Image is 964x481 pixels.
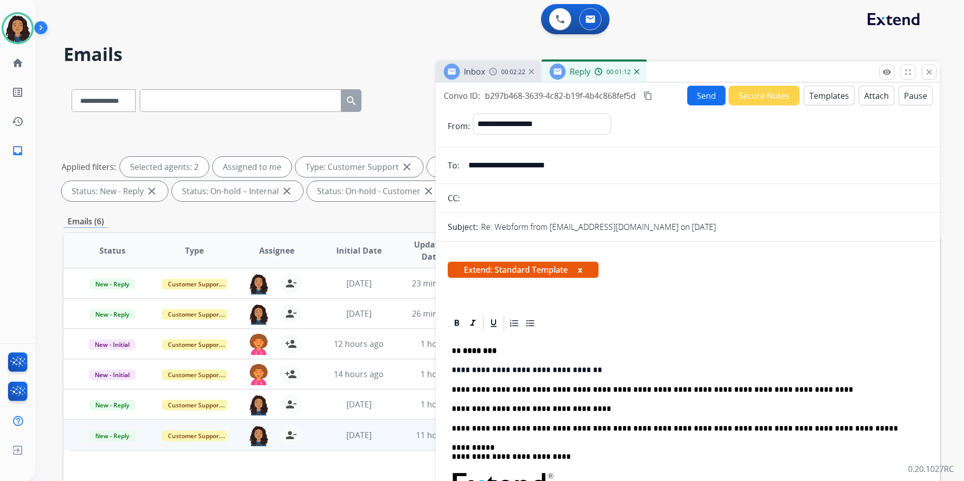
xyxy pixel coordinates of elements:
img: agent-avatar [249,425,269,446]
div: Status: On-hold - Customer [307,181,445,201]
span: [DATE] [346,308,372,319]
button: Attach [859,86,894,105]
img: agent-avatar [249,364,269,385]
span: New - Reply [89,400,135,410]
span: 1 hour ago [420,338,462,349]
div: Bullet List [523,316,538,331]
span: Customer Support [162,370,227,380]
p: From: [448,120,470,132]
span: New - Reply [89,309,135,320]
p: Re: Webform from [EMAIL_ADDRESS][DOMAIN_NAME] on [DATE] [481,221,716,233]
p: Emails (6) [64,215,108,228]
div: Status: New - Reply [62,181,168,201]
button: Secure Notes [729,86,800,105]
mat-icon: close [281,185,293,197]
div: Type: Customer Support [295,157,423,177]
mat-icon: close [423,185,435,197]
span: [DATE] [346,278,372,289]
span: 00:02:22 [501,68,525,76]
div: Assigned to me [213,157,291,177]
p: Applied filters: [62,161,116,173]
span: b297b468-3639-4c82-b19f-4b4c868fef5d [485,90,636,101]
p: Convo ID: [444,90,480,102]
span: Status [99,245,126,257]
mat-icon: person_add [285,338,297,350]
mat-icon: close [925,68,934,77]
span: Updated Date [408,238,454,263]
span: Inbox [464,66,485,77]
p: 0.20.1027RC [908,463,954,475]
span: 12 hours ago [334,338,384,349]
button: Pause [898,86,933,105]
div: Bold [449,316,464,331]
span: [DATE] [346,430,372,441]
span: New - Reply [89,279,135,289]
p: CC: [448,192,460,204]
span: Type [185,245,204,257]
h2: Emails [64,44,940,65]
span: Customer Support [162,309,227,320]
span: 1 hour ago [420,369,462,380]
button: Templates [804,86,855,105]
div: Italic [465,316,480,331]
span: 14 hours ago [334,369,384,380]
span: Customer Support [162,431,227,441]
img: agent-avatar [249,304,269,325]
mat-icon: remove_red_eye [882,68,891,77]
mat-icon: person_remove [285,277,297,289]
img: agent-avatar [249,273,269,294]
span: New - Initial [89,370,136,380]
span: New - Initial [89,339,136,350]
img: agent-avatar [249,394,269,415]
span: [DATE] [346,399,372,410]
span: Customer Support [162,279,227,289]
mat-icon: history [12,115,24,128]
span: 00:01:12 [607,68,631,76]
span: 11 hours ago [416,430,466,441]
span: Customer Support [162,339,227,350]
span: Initial Date [336,245,382,257]
mat-icon: content_copy [643,91,652,100]
div: Ordered List [507,316,522,331]
div: Type: Shipping Protection [427,157,559,177]
span: 1 hour ago [420,399,462,410]
span: New - Reply [89,431,135,441]
span: Reply [570,66,590,77]
mat-icon: person_add [285,368,297,380]
mat-icon: person_remove [285,398,297,410]
p: Subject: [448,221,478,233]
mat-icon: search [345,95,357,107]
mat-icon: inbox [12,145,24,157]
mat-icon: person_remove [285,429,297,441]
mat-icon: fullscreen [903,68,913,77]
img: avatar [4,14,32,42]
div: Status: On-hold – Internal [172,181,303,201]
button: x [578,264,582,276]
span: 23 minutes ago [412,278,470,289]
div: Underline [486,316,501,331]
span: 26 minutes ago [412,308,470,319]
mat-icon: close [146,185,158,197]
span: Assignee [259,245,294,257]
img: agent-avatar [249,334,269,355]
mat-icon: list_alt [12,86,24,98]
mat-icon: home [12,57,24,69]
mat-icon: close [401,161,413,173]
div: Selected agents: 2 [120,157,209,177]
span: Customer Support [162,400,227,410]
button: Send [687,86,726,105]
span: Extend: Standard Template [448,262,598,278]
p: To: [448,159,459,171]
mat-icon: person_remove [285,308,297,320]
